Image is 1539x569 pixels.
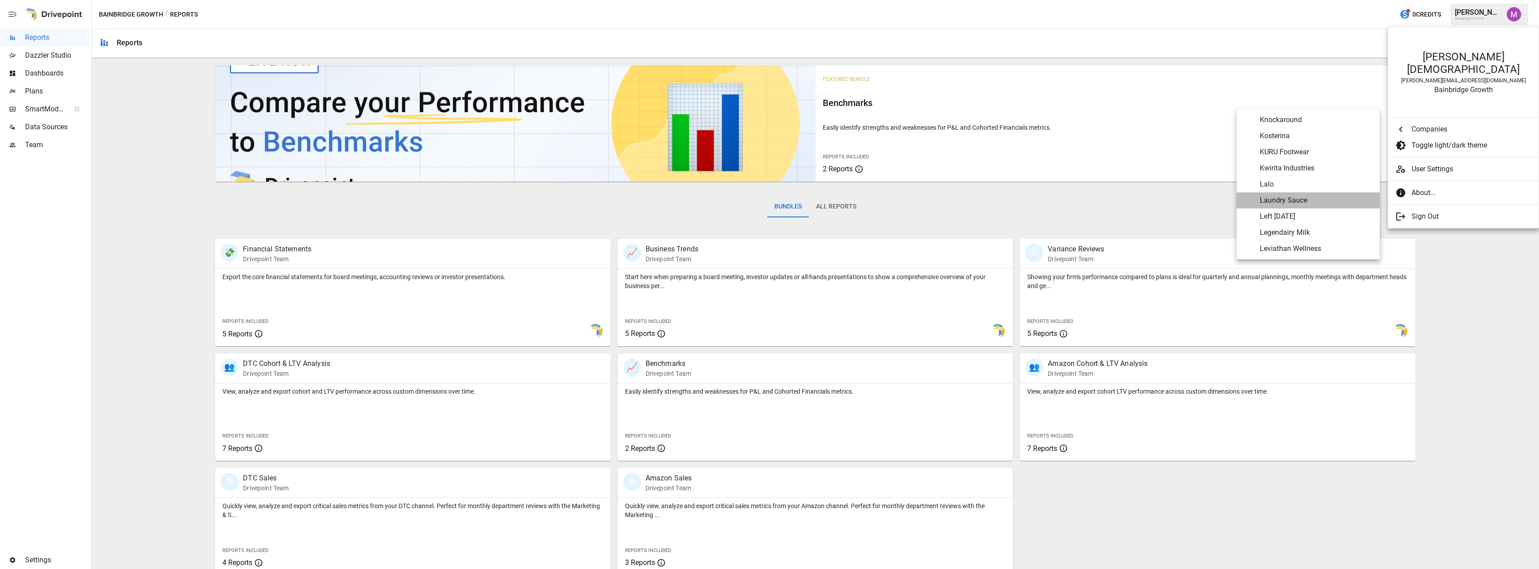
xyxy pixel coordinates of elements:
[1411,140,1524,151] span: Toggle light/dark theme
[1260,195,1373,206] span: Laundry Sauce
[1260,243,1373,254] span: Leviathan Wellness
[1260,115,1373,125] span: Knockaround
[1260,211,1373,222] span: Left [DATE]
[1411,164,1531,174] span: User Settings
[1397,77,1530,84] div: [PERSON_NAME][EMAIL_ADDRESS][DOMAIN_NAME]
[1260,227,1373,238] span: Legendairy Milk
[1411,187,1524,198] span: About...
[1260,131,1373,141] span: Kosterina
[1260,163,1373,174] span: Kwirita Industries
[1397,51,1530,76] div: [PERSON_NAME][DEMOGRAPHIC_DATA]
[1397,85,1530,94] div: Bainbridge Growth
[1411,124,1524,135] span: Companies
[1260,179,1373,190] span: Lalo
[1411,211,1524,222] span: Sign Out
[1260,147,1373,157] span: KURU Footwear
